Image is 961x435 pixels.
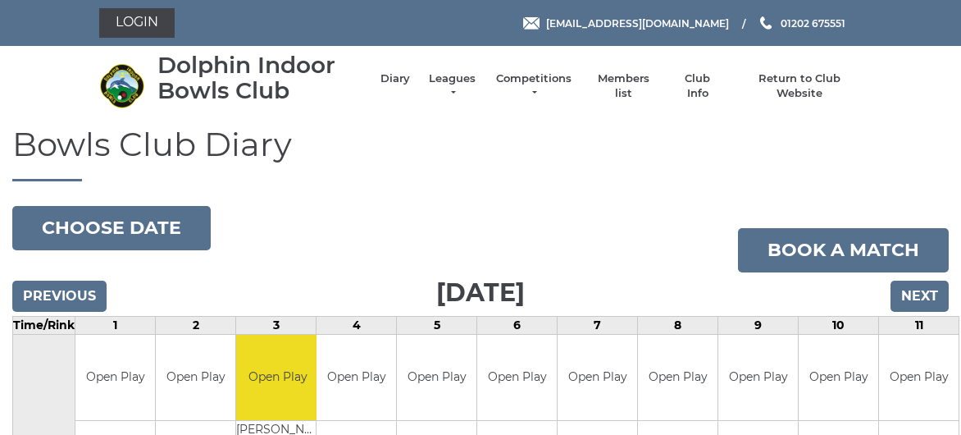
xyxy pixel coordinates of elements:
td: Open Play [156,335,235,421]
h1: Bowls Club Diary [12,126,949,181]
td: Open Play [718,335,798,421]
td: Open Play [317,335,396,421]
td: 2 [156,316,236,334]
img: Phone us [760,16,772,30]
div: Dolphin Indoor Bowls Club [157,53,364,103]
td: Open Play [75,335,155,421]
td: 1 [75,316,156,334]
td: 7 [558,316,638,334]
td: Open Play [236,335,319,421]
td: Open Play [397,335,476,421]
a: Return to Club Website [738,71,862,101]
span: [EMAIL_ADDRESS][DOMAIN_NAME] [546,16,729,29]
td: 8 [638,316,718,334]
td: 4 [317,316,397,334]
a: Members list [589,71,657,101]
a: Phone us 01202 675551 [758,16,845,31]
a: Competitions [494,71,573,101]
td: Time/Rink [13,316,75,334]
td: 9 [718,316,799,334]
a: Email [EMAIL_ADDRESS][DOMAIN_NAME] [523,16,729,31]
span: 01202 675551 [781,16,845,29]
td: Open Play [879,335,959,421]
td: Open Play [638,335,717,421]
button: Choose date [12,206,211,250]
td: 6 [477,316,558,334]
td: 11 [879,316,959,334]
td: Open Play [477,335,557,421]
a: Login [99,8,175,38]
td: 5 [397,316,477,334]
a: Diary [380,71,410,86]
a: Club Info [674,71,722,101]
a: Leagues [426,71,478,101]
td: Open Play [558,335,637,421]
input: Previous [12,281,107,312]
td: Open Play [799,335,878,421]
a: Book a match [738,228,949,272]
img: Dolphin Indoor Bowls Club [99,63,144,108]
td: 10 [799,316,879,334]
img: Email [523,17,540,30]
input: Next [890,281,949,312]
td: 3 [236,316,317,334]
